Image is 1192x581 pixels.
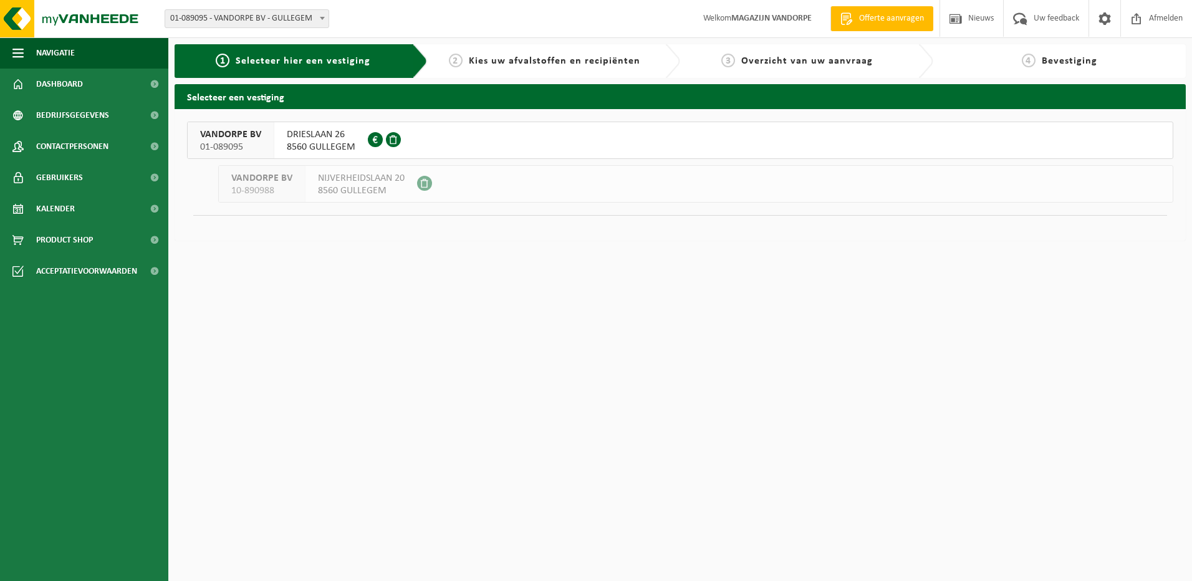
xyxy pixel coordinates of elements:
[36,193,75,224] span: Kalender
[36,100,109,131] span: Bedrijfsgegevens
[721,54,735,67] span: 3
[449,54,463,67] span: 2
[856,12,927,25] span: Offerte aanvragen
[1042,56,1097,66] span: Bevestiging
[236,56,370,66] span: Selecteer hier een vestiging
[287,128,355,141] span: DRIESLAAN 26
[231,185,292,197] span: 10-890988
[36,69,83,100] span: Dashboard
[216,54,229,67] span: 1
[165,10,329,27] span: 01-089095 - VANDORPE BV - GULLEGEM
[287,141,355,153] span: 8560 GULLEGEM
[175,84,1186,108] h2: Selecteer een vestiging
[200,141,261,153] span: 01-089095
[187,122,1173,159] button: VANDORPE BV 01-089095 DRIESLAAN 268560 GULLEGEM
[36,131,108,162] span: Contactpersonen
[165,9,329,28] span: 01-089095 - VANDORPE BV - GULLEGEM
[231,172,292,185] span: VANDORPE BV
[36,256,137,287] span: Acceptatievoorwaarden
[200,128,261,141] span: VANDORPE BV
[36,224,93,256] span: Product Shop
[830,6,933,31] a: Offerte aanvragen
[36,37,75,69] span: Navigatie
[731,14,812,23] strong: MAGAZIJN VANDORPE
[469,56,640,66] span: Kies uw afvalstoffen en recipiënten
[741,56,873,66] span: Overzicht van uw aanvraag
[318,185,405,197] span: 8560 GULLEGEM
[36,162,83,193] span: Gebruikers
[1022,54,1036,67] span: 4
[318,172,405,185] span: NIJVERHEIDSLAAN 20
